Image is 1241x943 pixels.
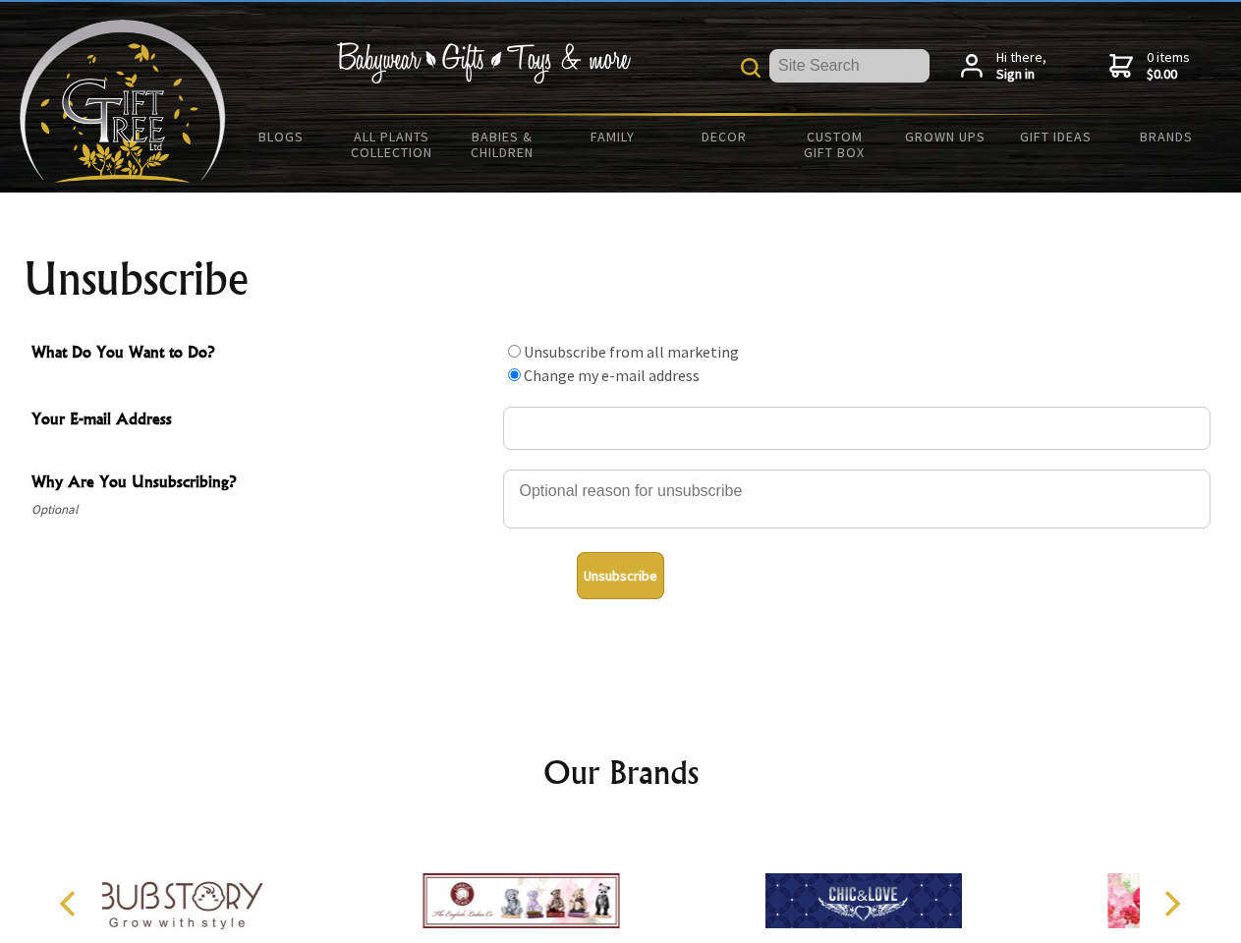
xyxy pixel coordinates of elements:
[503,407,1211,450] input: Your E-mail Address
[31,407,493,435] span: Your E-mail Address
[779,116,890,173] a: Custom Gift Box
[337,116,448,173] a: All Plants Collection
[508,368,521,381] input: What Do You Want to Do?
[1111,116,1222,157] a: Brands
[996,66,1046,83] strong: Sign in
[31,498,493,522] span: Optional
[1150,882,1193,925] button: Next
[20,20,226,183] img: Babyware - Gifts - Toys and more...
[226,116,337,157] a: BLOGS
[668,116,779,157] a: Decor
[769,49,930,83] input: Site Search
[741,58,761,78] img: product search
[447,116,558,173] a: Babies & Children
[889,116,1000,157] a: Grown Ups
[24,255,1218,303] h1: Unsubscribe
[508,345,521,358] input: What Do You Want to Do?
[524,342,739,361] label: Unsubscribe from all marketing
[39,749,1203,796] h2: Our Brands
[996,49,1046,83] span: Hi there,
[336,42,631,83] img: Babywear - Gifts - Toys & more
[558,116,669,157] a: Family
[1147,66,1190,83] strong: $0.00
[31,340,493,368] span: What Do You Want to Do?
[524,365,700,385] label: Change my e-mail address
[961,49,1046,83] a: Hi there,Sign in
[577,552,664,599] button: Unsubscribe
[1147,48,1190,83] span: 0 items
[31,470,493,498] span: Why Are You Unsubscribing?
[503,470,1211,528] textarea: Why Are You Unsubscribing?
[49,882,92,925] button: Previous
[1109,49,1190,83] a: 0 items$0.00
[1000,116,1111,157] a: Gift Ideas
